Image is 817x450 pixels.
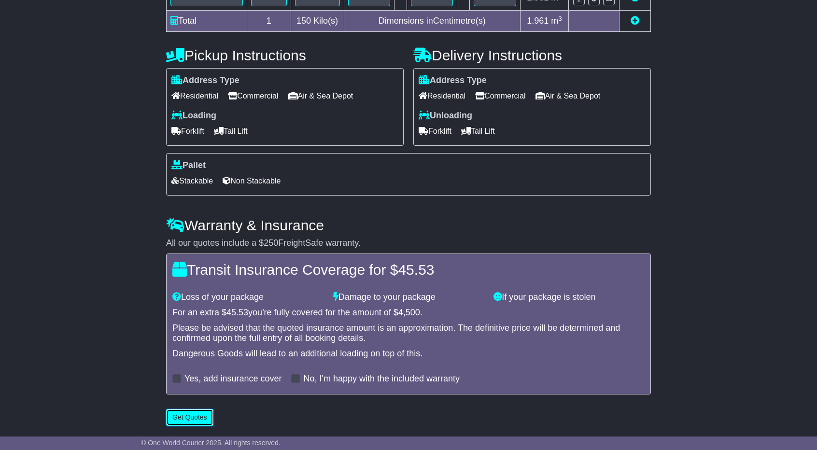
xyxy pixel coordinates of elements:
[247,11,291,32] td: 1
[166,409,213,426] button: Get Quotes
[631,16,639,26] a: Add new item
[344,11,520,32] td: Dimensions in Centimetre(s)
[171,160,206,171] label: Pallet
[328,292,489,303] div: Damage to your package
[398,308,420,317] span: 4,500
[172,308,645,318] div: For an extra $ you're fully covered for the amount of $ .
[166,47,404,63] h4: Pickup Instructions
[141,439,281,447] span: © One World Courier 2025. All rights reserved.
[419,75,487,86] label: Address Type
[419,88,465,103] span: Residential
[171,75,239,86] label: Address Type
[172,262,645,278] h4: Transit Insurance Coverage for $
[172,323,645,344] div: Please be advised that the quoted insurance amount is an approximation. The definitive price will...
[166,238,651,249] div: All our quotes include a $ FreightSafe warranty.
[527,16,549,26] span: 1.961
[172,349,645,359] div: Dangerous Goods will lead to an additional loading on top of this.
[167,11,247,32] td: Total
[398,262,434,278] span: 45.53
[551,16,562,26] span: m
[461,124,495,139] span: Tail Lift
[171,124,204,139] span: Forklift
[303,374,460,384] label: No, I'm happy with the included warranty
[558,15,562,22] sup: 3
[296,16,311,26] span: 150
[214,124,248,139] span: Tail Lift
[171,173,213,188] span: Stackable
[419,111,472,121] label: Unloading
[184,374,282,384] label: Yes, add insurance cover
[288,88,353,103] span: Air & Sea Depot
[419,124,451,139] span: Forklift
[171,88,218,103] span: Residential
[413,47,651,63] h4: Delivery Instructions
[166,217,651,233] h4: Warranty & Insurance
[264,238,278,248] span: 250
[475,88,525,103] span: Commercial
[489,292,649,303] div: If your package is stolen
[535,88,601,103] span: Air & Sea Depot
[291,11,344,32] td: Kilo(s)
[226,308,248,317] span: 45.53
[223,173,281,188] span: Non Stackable
[171,111,216,121] label: Loading
[228,88,278,103] span: Commercial
[168,292,328,303] div: Loss of your package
